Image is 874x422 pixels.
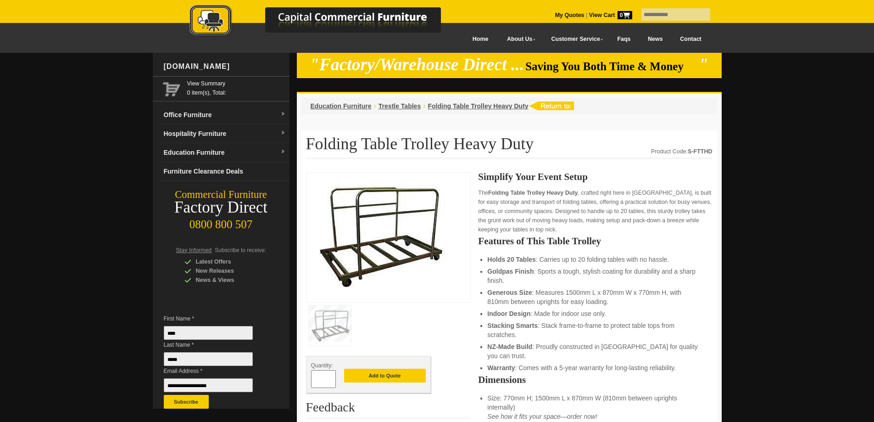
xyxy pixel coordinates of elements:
p: The , crafted right here in [GEOGRAPHIC_DATA], is built for easy storage and transport of folding... [478,188,712,234]
span: Saving You Both Time & Money [525,60,697,73]
li: : Comes with a 5-year warranty for long-lasting reliability. [487,363,703,372]
div: Commercial Furniture [153,188,289,201]
span: Subscribe to receive: [215,247,266,253]
strong: S-FTTHD [688,148,712,155]
a: Trestle Tables [379,102,421,110]
strong: Holds 20 Tables [487,256,536,263]
img: dropdown [280,130,286,136]
span: 0 [618,11,632,19]
input: Email Address * [164,378,253,392]
li: : Sports a tough, stylish coating for durability and a sharp finish. [487,267,703,285]
div: 0800 800 507 [153,214,289,231]
button: Add to Quote [344,369,426,383]
a: Faqs [609,29,640,50]
strong: Warranty [487,364,515,371]
a: Education Furniture [311,102,372,110]
strong: Goldpas Finish [487,268,534,275]
div: New Releases [184,266,272,276]
div: Product Code: [651,147,712,156]
span: Stay Informed [176,247,212,253]
li: : Proudly constructed in [GEOGRAPHIC_DATA] for quality you can trust. [487,342,703,360]
li: › [423,101,425,111]
a: About Us [497,29,541,50]
input: Last Name * [164,352,253,366]
li: : Carries up to 20 folding tables with no hassle. [487,255,703,264]
li: : Stack frame-to-frame to protect table tops from scratches. [487,321,703,339]
li: Size: 770mm H; 1500mm L x 870mm W (810mm between uprights internally) [487,394,703,421]
a: My Quotes [555,12,585,18]
strong: NZ-Made Build [487,343,532,350]
div: [DOMAIN_NAME] [160,53,289,80]
span: 0 item(s), Total: [187,79,286,96]
img: dropdown [280,112,286,117]
strong: Indoor Design [487,310,530,317]
span: Email Address * [164,366,267,376]
h2: Features of This Table Trolley [478,236,712,246]
a: View Summary [187,79,286,88]
span: Quantity: [311,362,333,369]
a: View Cart0 [587,12,632,18]
h2: Dimensions [478,375,712,384]
em: See how it fits your space—order now! [487,413,597,420]
a: Hospitality Furnituredropdown [160,124,289,143]
li: : Measures 1500mm L x 870mm W x 770mm H, with 810mm between uprights for easy loading. [487,288,703,306]
a: News [639,29,671,50]
img: Folding Table Trolley Heavy Duty [311,177,449,295]
a: Folding Table Trolley Heavy Duty [428,102,529,110]
span: Last Name * [164,340,267,349]
strong: Generous Size [487,289,532,296]
strong: Folding Table Trolley Heavy Duty [488,190,578,196]
a: Furniture Clearance Deals [160,162,289,181]
div: Factory Direct [153,201,289,214]
img: dropdown [280,149,286,155]
a: Capital Commercial Furniture Logo [164,5,485,41]
h2: Simplify Your Event Setup [478,172,712,181]
strong: Stacking Smarts [487,322,538,329]
a: Customer Service [541,29,608,50]
input: First Name * [164,326,253,340]
em: " [699,55,708,74]
h2: Feedback [306,400,471,418]
a: Education Furnituredropdown [160,143,289,162]
h1: Folding Table Trolley Heavy Duty [306,135,713,158]
div: News & Views [184,276,272,285]
img: Capital Commercial Furniture Logo [164,5,485,38]
a: Office Furnituredropdown [160,106,289,124]
button: Subscribe [164,395,209,409]
div: Latest Offers [184,257,272,266]
a: Contact [671,29,710,50]
li: › [374,101,376,111]
img: return to [529,101,574,110]
em: "Factory/Warehouse Direct ... [310,55,524,74]
span: First Name * [164,314,267,323]
strong: View Cart [589,12,632,18]
li: : Made for indoor use only. [487,309,703,318]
